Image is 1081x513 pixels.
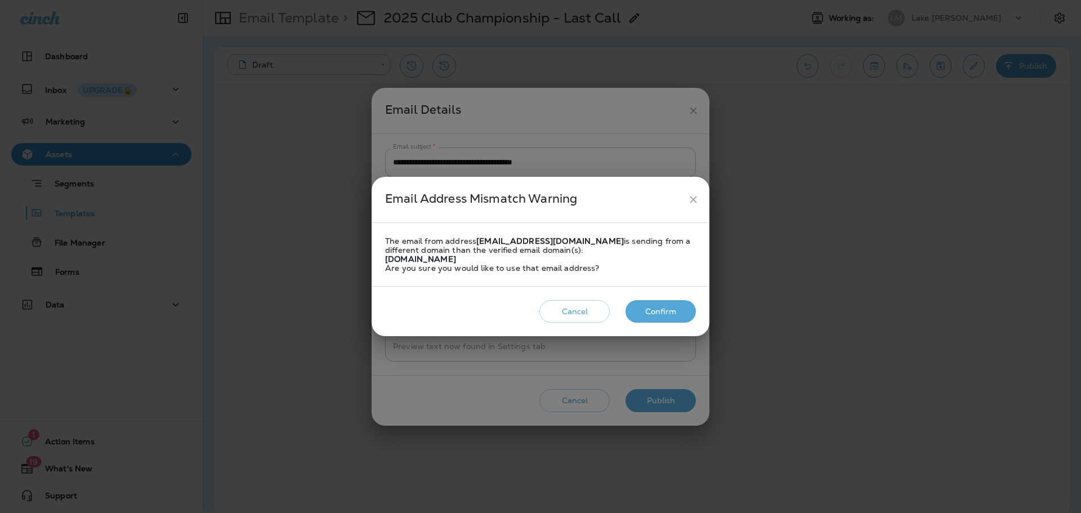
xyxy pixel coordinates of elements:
button: Confirm [626,300,696,323]
strong: [DOMAIN_NAME] [385,254,456,264]
button: Cancel [539,300,610,323]
strong: [EMAIL_ADDRESS][DOMAIN_NAME] [476,236,624,246]
button: close [683,189,704,210]
div: The email from address is sending from a different domain than the verified email domain(s): Are ... [385,237,696,273]
div: Email Address Mismatch Warning [385,189,683,210]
